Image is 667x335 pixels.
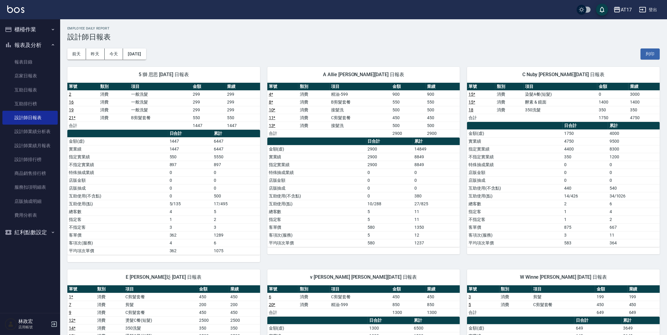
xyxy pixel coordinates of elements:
[608,239,660,247] td: 364
[330,83,391,91] th: 項目
[608,137,660,145] td: 9500
[168,137,213,145] td: 1447
[563,208,608,216] td: 1
[7,5,24,13] img: Logo
[467,208,563,216] td: 指定客
[226,90,260,98] td: 299
[532,301,595,309] td: C剪髮套餐
[628,293,660,301] td: 199
[563,239,608,247] td: 583
[366,223,413,231] td: 580
[469,107,473,112] a: 18
[474,72,653,78] span: C Nuby [PERSON_NAME][DATE] 日報表
[597,106,629,114] td: 350
[229,285,260,293] th: 業績
[130,106,191,114] td: 一般洗髮
[99,106,130,114] td: 消費
[563,169,608,176] td: 0
[67,231,168,239] td: 客單價
[366,169,413,176] td: 0
[269,294,271,299] a: 6
[366,145,413,153] td: 2900
[467,231,563,239] td: 客項次(服務)
[168,192,213,200] td: 0
[105,48,123,60] button: 今天
[2,225,58,240] button: 紅利點數設定
[298,122,330,129] td: 消費
[267,223,366,231] td: 客單價
[563,176,608,184] td: 0
[67,137,168,145] td: 金額(虛)
[267,239,366,247] td: 平均項次單價
[563,153,608,161] td: 350
[267,83,460,138] table: a dense table
[330,114,391,122] td: C剪髮套餐
[628,301,660,309] td: 450
[229,301,260,309] td: 200
[467,129,563,137] td: 金額(虛)
[629,114,660,122] td: 4750
[413,169,460,176] td: 0
[226,122,260,129] td: 1447
[226,98,260,106] td: 299
[267,145,366,153] td: 金額(虛)
[212,145,260,153] td: 6447
[298,114,330,122] td: 消費
[67,122,99,129] td: 合計
[563,161,608,169] td: 0
[96,285,124,293] th: 類別
[391,293,426,301] td: 450
[267,231,366,239] td: 客項次(服務)
[426,90,460,98] td: 900
[298,301,330,309] td: 消費
[330,285,391,293] th: 項目
[69,107,74,112] a: 19
[67,83,260,130] table: a dense table
[67,184,168,192] td: 店販抽成
[168,247,213,255] td: 362
[595,285,627,293] th: 金額
[366,153,413,161] td: 2900
[495,106,524,114] td: 消費
[212,176,260,184] td: 0
[467,285,499,293] th: 單號
[191,83,226,91] th: 金額
[621,6,632,14] div: AT17
[330,106,391,114] td: 接髮洗
[563,192,608,200] td: 14/426
[67,247,168,255] td: 平均項次單價
[18,318,49,324] h5: 林政宏
[5,318,17,330] img: Person
[366,239,413,247] td: 580
[426,301,460,309] td: 850
[629,90,660,98] td: 3000
[67,33,660,41] h3: 設計師日報表
[212,223,260,231] td: 3
[275,72,453,78] span: A Allie [PERSON_NAME][DATE] 日報表
[2,37,58,53] button: 報表及分析
[366,192,413,200] td: 0
[563,223,608,231] td: 875
[267,138,460,247] table: a dense table
[124,301,198,309] td: 剪髮
[99,83,130,91] th: 類別
[467,122,660,247] table: a dense table
[168,208,213,216] td: 4
[86,48,105,60] button: 昨天
[67,285,96,293] th: 單號
[391,285,426,293] th: 金額
[467,114,495,122] td: 合計
[67,239,168,247] td: 客項次(服務)
[426,293,460,301] td: 450
[212,239,260,247] td: 6
[298,293,330,301] td: 消費
[608,122,660,130] th: 累計
[495,98,524,106] td: 消費
[67,161,168,169] td: 不指定實業績
[413,192,460,200] td: 380
[608,176,660,184] td: 0
[168,176,213,184] td: 0
[524,98,598,106] td: 酵素 & 鏡面
[191,106,226,114] td: 299
[524,90,598,98] td: 染髮A餐(短髮)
